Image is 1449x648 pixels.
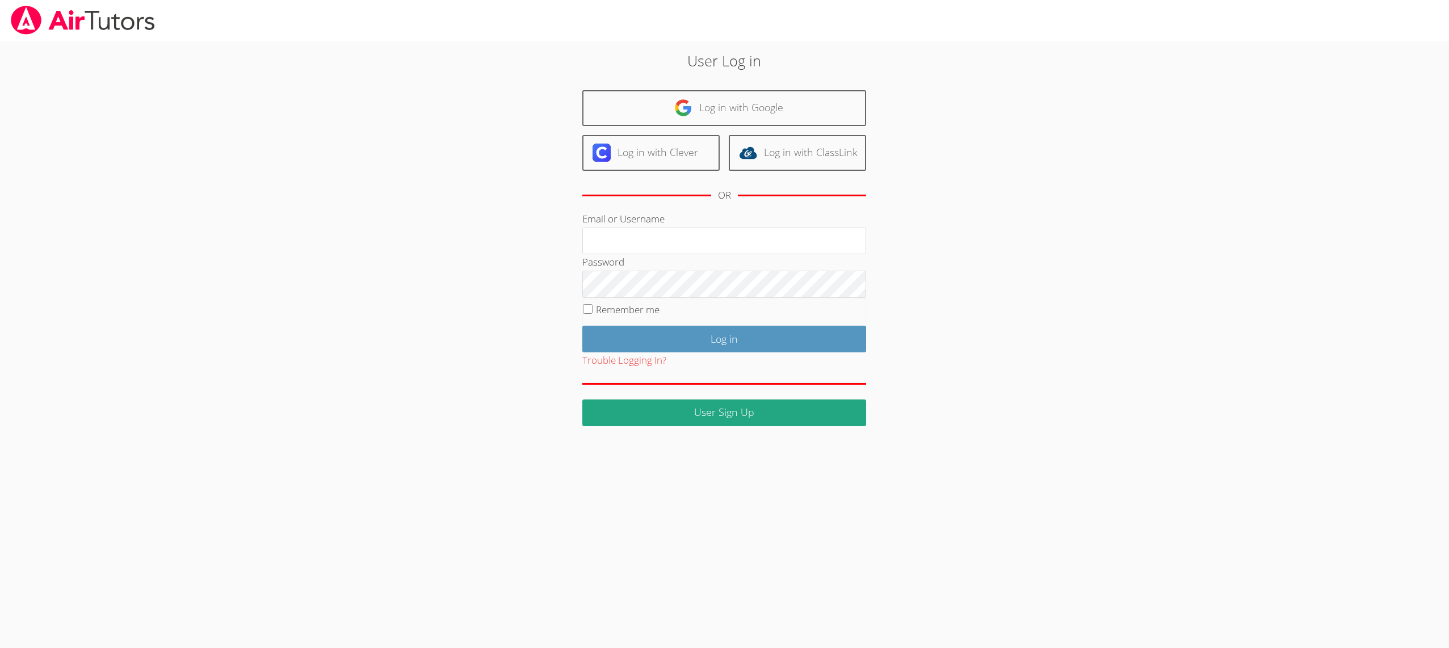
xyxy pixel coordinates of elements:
a: User Sign Up [582,399,866,426]
img: google-logo-50288ca7cdecda66e5e0955fdab243c47b7ad437acaf1139b6f446037453330a.svg [674,99,692,117]
img: classlink-logo-d6bb404cc1216ec64c9a2012d9dc4662098be43eaf13dc465df04b49fa7ab582.svg [739,144,757,162]
input: Log in [582,326,866,352]
a: Log in with Google [582,90,866,126]
label: Remember me [596,303,660,316]
h2: User Log in [333,50,1116,71]
label: Password [582,255,624,268]
button: Trouble Logging In? [582,352,666,369]
a: Log in with ClassLink [729,135,866,171]
img: airtutors_banner-c4298cdbf04f3fff15de1276eac7730deb9818008684d7c2e4769d2f7ddbe033.png [10,6,156,35]
label: Email or Username [582,212,665,225]
img: clever-logo-6eab21bc6e7a338710f1a6ff85c0baf02591cd810cc4098c63d3a4b26e2feb20.svg [593,144,611,162]
div: OR [718,187,731,204]
a: Log in with Clever [582,135,720,171]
